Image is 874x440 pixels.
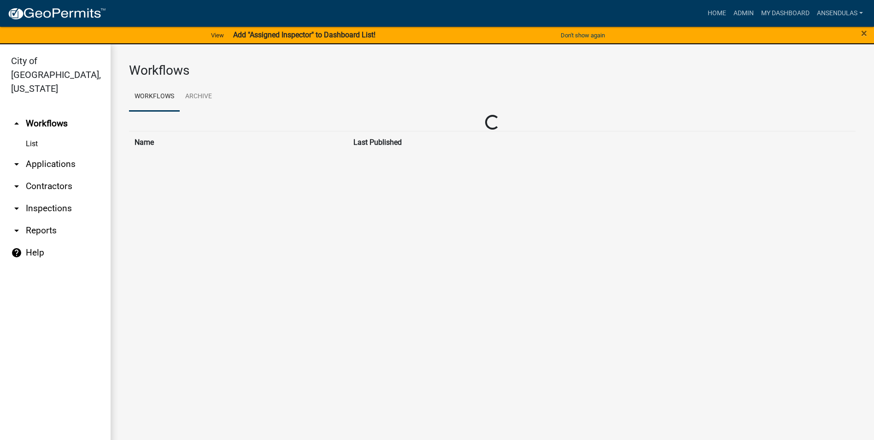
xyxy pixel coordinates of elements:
[11,118,22,129] i: arrow_drop_up
[180,82,217,112] a: Archive
[861,28,867,39] button: Close
[129,63,856,78] h3: Workflows
[11,159,22,170] i: arrow_drop_down
[11,247,22,258] i: help
[813,5,867,22] a: ansendulas
[129,82,180,112] a: Workflows
[129,131,348,154] th: Name
[557,28,609,43] button: Don't show again
[704,5,730,22] a: Home
[861,27,867,40] span: ×
[207,28,228,43] a: View
[348,131,776,154] th: Last Published
[11,203,22,214] i: arrow_drop_down
[757,5,813,22] a: My Dashboard
[730,5,757,22] a: Admin
[233,30,375,39] strong: Add "Assigned Inspector" to Dashboard List!
[11,181,22,192] i: arrow_drop_down
[11,225,22,236] i: arrow_drop_down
